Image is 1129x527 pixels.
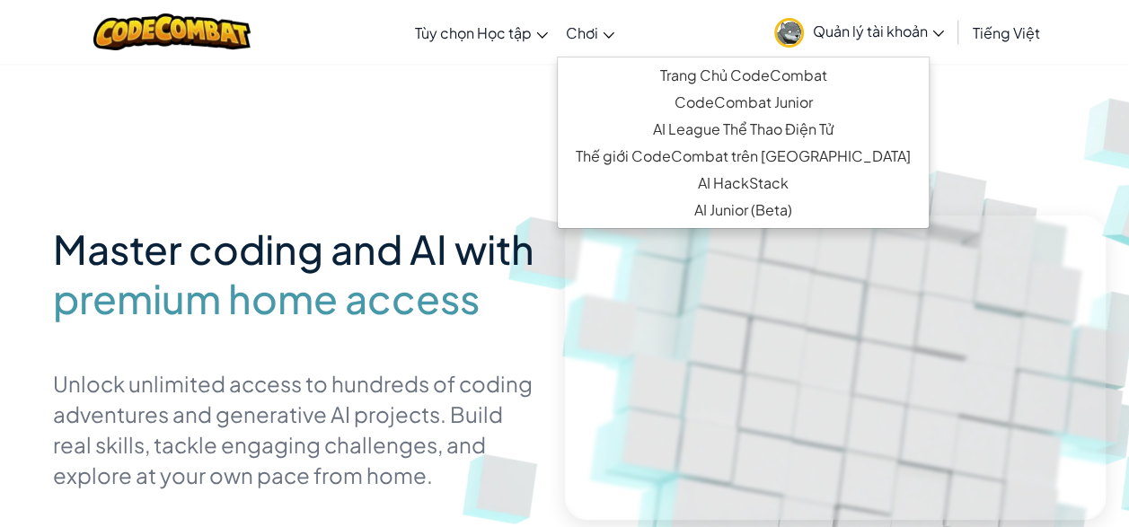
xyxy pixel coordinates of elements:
[53,224,534,274] span: Master coding and AI with
[406,8,557,57] a: Tùy chọn Học tập
[558,170,929,197] a: AI HackStack
[558,143,929,170] a: Thế giới CodeCombat trên [GEOGRAPHIC_DATA]
[415,23,532,42] span: Tùy chọn Học tập
[566,23,598,42] span: Chơi
[973,23,1040,42] span: Tiếng Việt
[765,4,953,60] a: Quản lý tài khoản
[93,13,251,50] img: CodeCombat logo
[813,22,944,40] span: Quản lý tài khoản
[557,8,623,57] a: Chơi
[558,89,929,116] a: CodeCombat Junior
[558,116,929,143] a: AI League Thể Thao Điện Tử
[964,8,1049,57] a: Tiếng Việt
[53,274,480,323] span: premium home access
[558,197,929,224] a: AI Junior (Beta)
[53,368,538,490] p: Unlock unlimited access to hundreds of coding adventures and generative AI projects. Build real s...
[774,18,804,48] img: avatar
[558,62,929,89] a: Trang Chủ CodeCombat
